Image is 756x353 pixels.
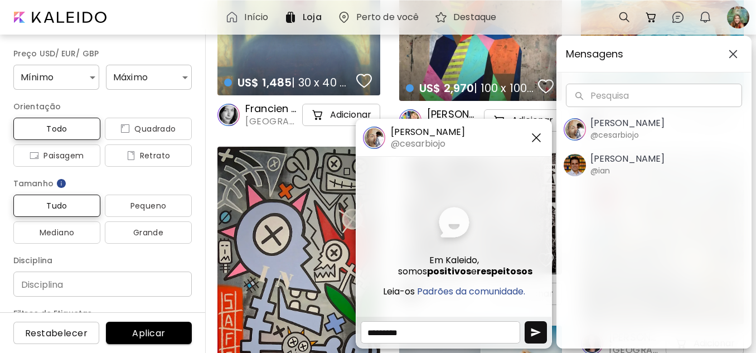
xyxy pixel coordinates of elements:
[477,265,532,278] strong: respeitosos
[724,45,742,63] button: closeChatList
[391,126,465,138] h5: [PERSON_NAME]
[383,286,415,297] h5: Leia-os
[590,129,639,141] h6: @cesarbiojo
[590,165,610,177] h6: @ian
[729,50,738,59] img: closeChatList
[525,321,547,344] button: chat.message.sendMessage
[417,286,525,297] h5: Padrões da comunidade.
[566,45,715,63] span: Mensagens
[398,255,510,277] h5: Em Kaleido, somos e
[590,153,665,165] h5: [PERSON_NAME]
[427,265,471,278] strong: positivos
[391,138,465,149] h5: @cesarbiojo
[590,118,665,129] h5: [PERSON_NAME]
[530,327,541,338] img: airplane.svg
[432,203,476,246] img: messageSectionZeroState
